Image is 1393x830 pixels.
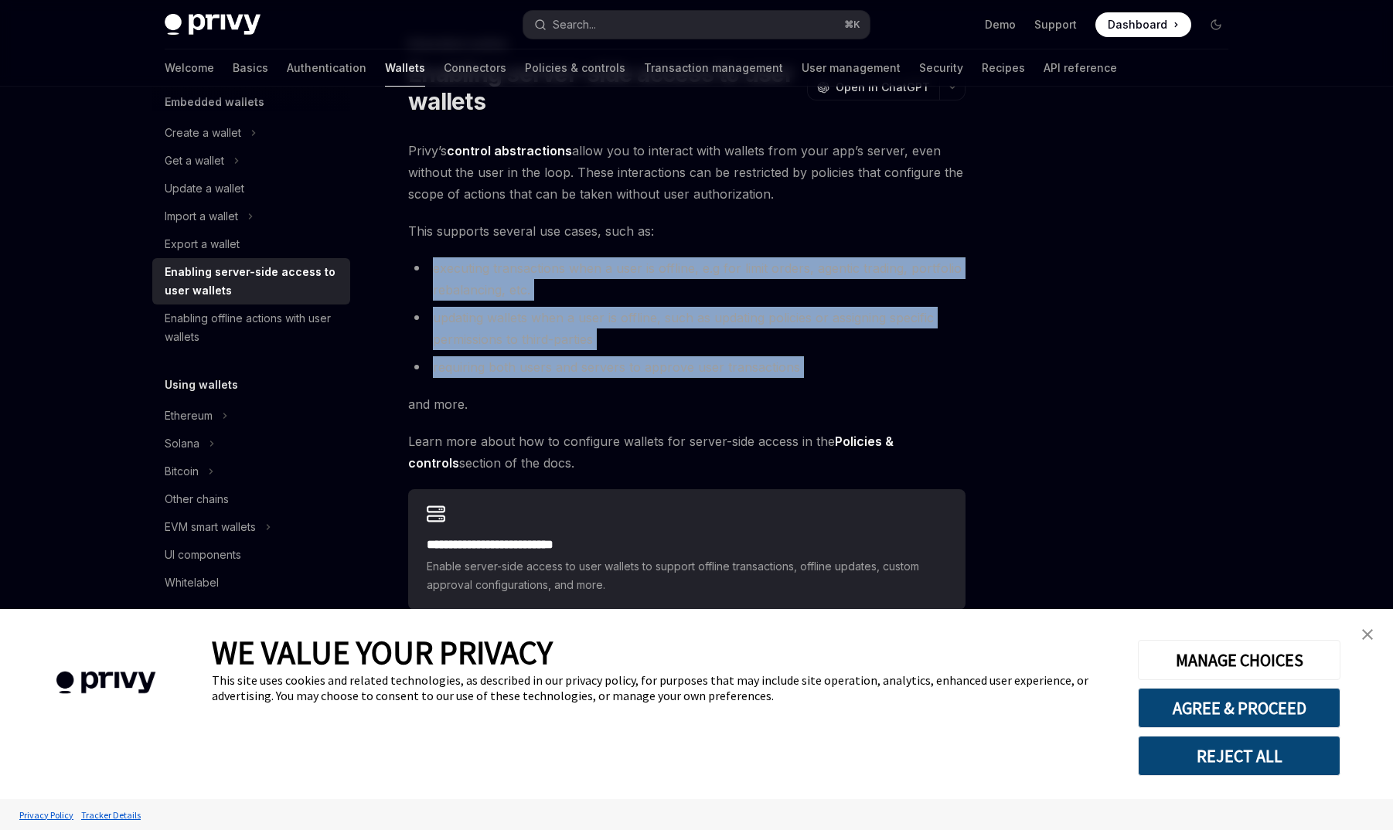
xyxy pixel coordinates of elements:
div: UI components [165,546,241,564]
li: updating wallets when a user is offline, such as updating policies or assigning specific permissi... [408,307,966,350]
a: Enabling offline actions with user wallets [152,304,350,351]
div: EVM smart wallets [165,518,256,536]
a: UI components [152,541,350,569]
button: MANAGE CHOICES [1138,640,1340,680]
div: This site uses cookies and related technologies, as described in our privacy policy, for purposes... [212,672,1115,703]
a: Enabling server-side access to user wallets [152,258,350,304]
h1: Enabling server-side access to user wallets [408,60,801,115]
button: Search...⌘K [523,11,870,39]
div: Enabling server-side access to user wallets [165,263,341,300]
span: This supports several use cases, such as: [408,220,966,242]
a: Dashboard [1095,12,1191,37]
a: Wallets [385,49,425,87]
a: Basics [233,49,268,87]
img: company logo [23,649,189,716]
li: requiring both users and servers to approve user transactions [408,356,966,378]
a: API reference [1044,49,1117,87]
img: dark logo [165,14,261,36]
a: Update a wallet [152,175,350,202]
li: executing transactions when a user is offline, e.g for limit orders, agentic trading, portfolio r... [408,257,966,301]
a: Demo [985,17,1016,32]
a: Export a wallet [152,230,350,258]
img: close banner [1362,629,1373,640]
button: Open in ChatGPT [807,74,939,100]
a: Policies & controls [525,49,625,87]
span: Enable server-side access to user wallets to support offline transactions, offline updates, custo... [427,557,947,594]
div: Whitelabel [165,573,219,592]
a: Connectors [444,49,506,87]
div: Other chains [165,490,229,509]
div: Get a wallet [165,151,224,170]
span: Dashboard [1108,17,1167,32]
span: WE VALUE YOUR PRIVACY [212,632,553,672]
div: Import a wallet [165,207,238,226]
div: Bitcoin [165,462,199,481]
a: Authentication [287,49,366,87]
span: Open in ChatGPT [836,80,930,95]
a: Transaction management [644,49,783,87]
a: Privacy Policy [15,801,77,828]
a: control abstractions [447,143,572,159]
div: Solana [165,434,199,453]
a: Tracker Details [77,801,145,828]
div: Update a wallet [165,179,244,198]
a: close banner [1352,619,1383,650]
a: Welcome [165,49,214,87]
span: Learn more about how to configure wallets for server-side access in the section of the docs. [408,430,966,474]
div: Export a wallet [165,235,240,253]
button: AGREE & PROCEED [1138,688,1340,728]
a: Support [1034,17,1077,32]
span: and more. [408,393,966,415]
span: Privy’s allow you to interact with wallets from your app’s server, even without the user in the l... [408,140,966,205]
div: Create a wallet [165,124,241,142]
h5: Using wallets [165,376,238,394]
a: Recipes [982,49,1025,87]
a: User management [802,49,901,87]
div: Enabling offline actions with user wallets [165,309,341,346]
span: ⌘ K [844,19,860,31]
div: Search... [553,15,596,34]
button: Toggle dark mode [1204,12,1228,37]
button: REJECT ALL [1138,736,1340,776]
a: Security [919,49,963,87]
a: Other chains [152,485,350,513]
a: Whitelabel [152,569,350,597]
div: Ethereum [165,406,213,425]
